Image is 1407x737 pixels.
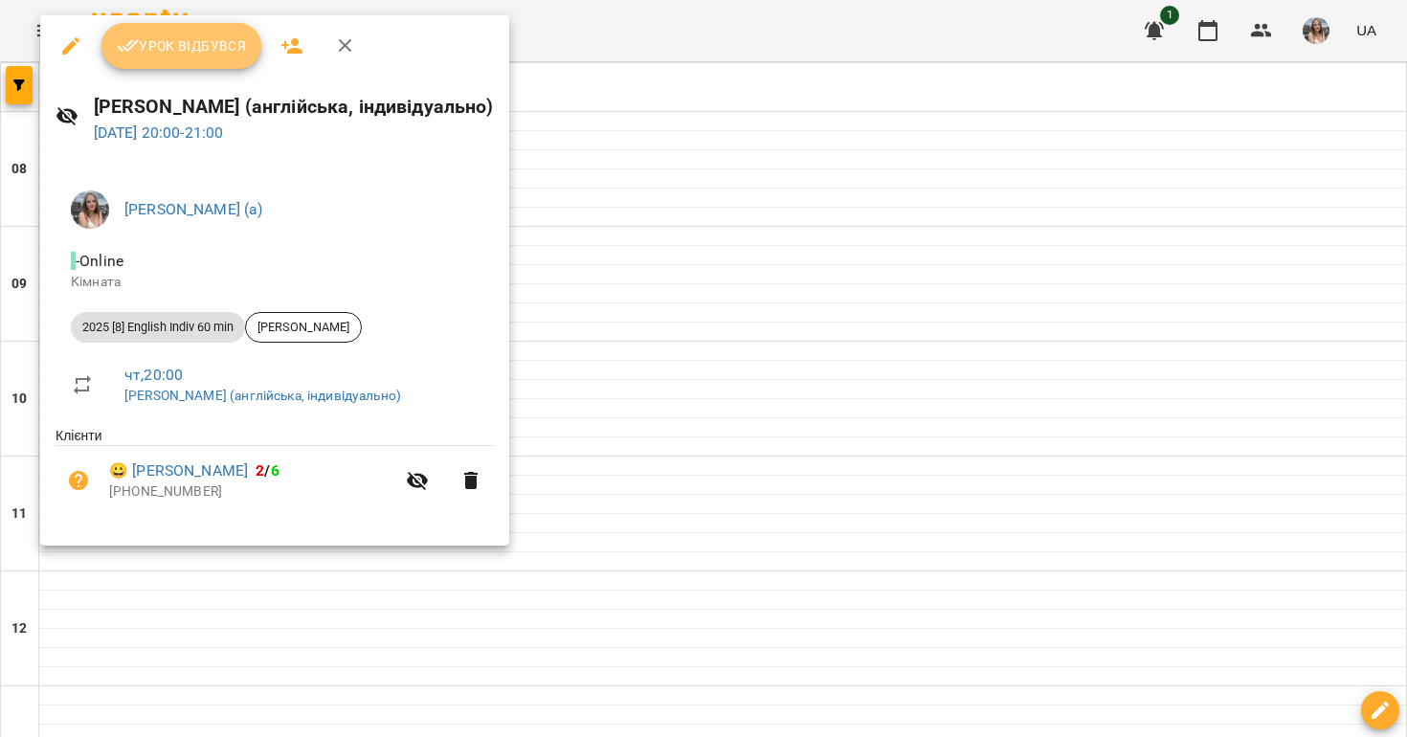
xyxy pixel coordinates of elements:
[56,426,494,522] ul: Клієнти
[124,366,183,384] a: чт , 20:00
[56,458,101,503] button: Візит ще не сплачено. Додати оплату?
[94,123,224,142] a: [DATE] 20:00-21:00
[71,319,245,336] span: 2025 [8] English Indiv 60 min
[271,461,279,480] span: 6
[256,461,264,480] span: 2
[109,459,248,482] a: 😀 [PERSON_NAME]
[94,92,494,122] h6: [PERSON_NAME] (англійська, індивідуально)
[117,34,247,57] span: Урок відбувся
[109,482,394,502] p: [PHONE_NUMBER]
[71,273,479,292] p: Кімната
[71,190,109,229] img: 74fe2489868ff6387e58e6a53f418eff.jpg
[124,200,263,218] a: [PERSON_NAME] (а)
[256,461,279,480] b: /
[124,388,401,403] a: [PERSON_NAME] (англійська, індивідуально)
[246,319,361,336] span: [PERSON_NAME]
[245,312,362,343] div: [PERSON_NAME]
[101,23,262,69] button: Урок відбувся
[71,252,127,270] span: - Online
